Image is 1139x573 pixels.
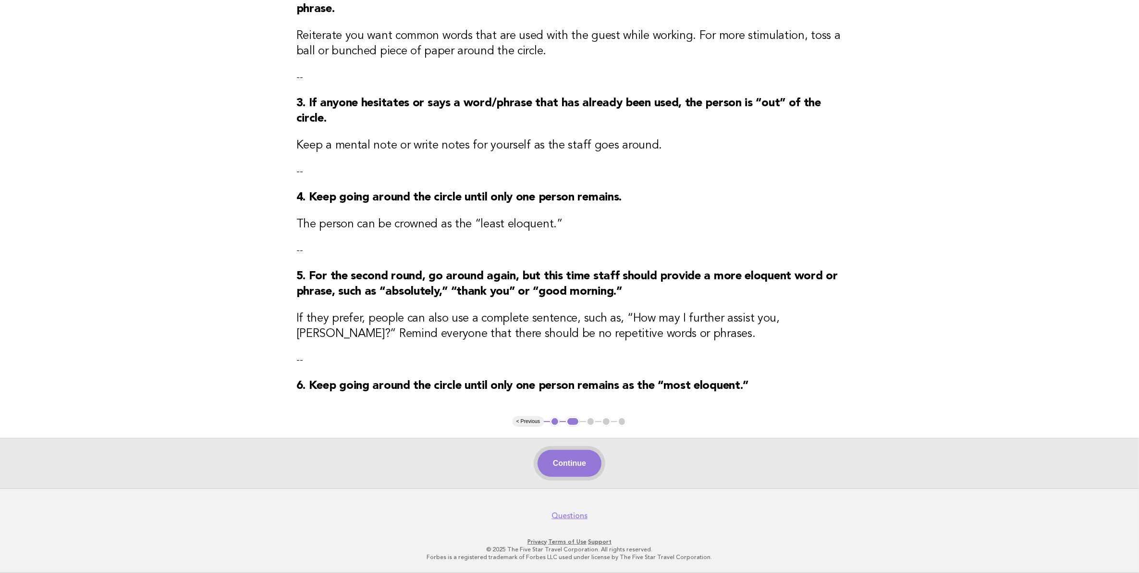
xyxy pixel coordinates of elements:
button: 1 [550,417,560,426]
p: -- [296,71,843,84]
strong: 4. Keep going around the circle until only one person remains. [296,192,622,203]
h3: If they prefer, people can also use a complete sentence, such as, “How may I further assist you, ... [296,311,843,342]
p: -- [296,165,843,178]
button: Continue [538,450,601,477]
a: Privacy [527,538,547,545]
a: Support [588,538,612,545]
h3: Reiterate you want common words that are used with the guest while working. For more stimulation,... [296,28,843,59]
p: · · [276,538,864,546]
button: 2 [566,417,580,426]
strong: 6. Keep going around the circle until only one person remains as the “most eloquent.” [296,380,749,392]
button: < Previous [513,417,544,426]
p: -- [296,244,843,257]
strong: 5. For the second round, go around again, but this time staff should provide a more eloquent word... [296,271,838,298]
h3: Keep a mental note or write notes for yourself as the staff goes around. [296,138,843,153]
p: © 2025 The Five Star Travel Corporation. All rights reserved. [276,546,864,553]
a: Questions [551,511,588,521]
a: Terms of Use [548,538,587,545]
p: Forbes is a registered trademark of Forbes LLC used under license by The Five Star Travel Corpora... [276,553,864,561]
h3: The person can be crowned as the “least eloquent.” [296,217,843,232]
strong: 3. If anyone hesitates or says a word/phrase that has already been used, the person is “out” of t... [296,98,821,125]
p: -- [296,353,843,367]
